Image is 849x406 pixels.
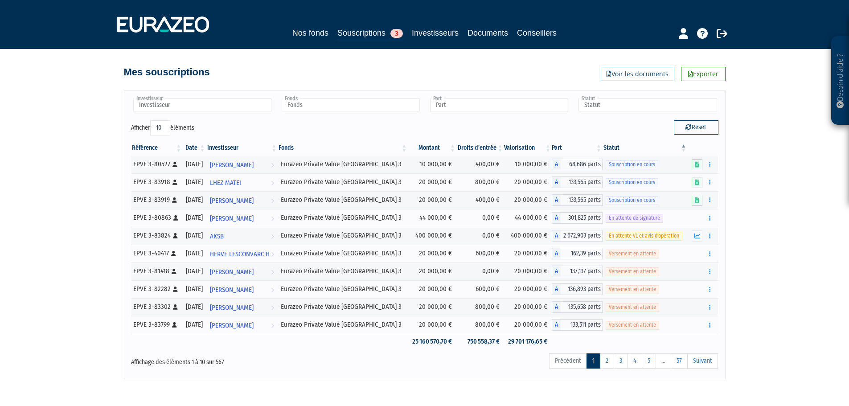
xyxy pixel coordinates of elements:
td: 44 000,00 € [408,209,456,227]
span: Versement en attente [606,285,659,294]
div: EPVE 3-83918 [133,177,180,187]
td: 400,00 € [456,156,504,173]
i: [Français] Personne physique [173,233,178,238]
span: [PERSON_NAME] [210,210,254,227]
span: AKSB [210,228,224,245]
div: A - Eurazeo Private Value Europe 3 [552,194,603,206]
td: 0,00 € [456,262,504,280]
span: 162,39 parts [561,248,603,259]
span: LHEZ MATEI [210,175,241,191]
td: 10 000,00 € [408,156,456,173]
a: [PERSON_NAME] [206,316,278,334]
td: 800,00 € [456,298,504,316]
i: [Français] Personne physique [173,287,178,292]
span: En attente VL et avis d'opération [606,232,682,240]
td: 20 000,00 € [408,316,456,334]
span: 135,658 parts [561,301,603,313]
i: Voir l'investisseur [271,264,274,280]
a: 57 [671,353,688,369]
span: Versement en attente [606,303,659,312]
td: 44 000,00 € [504,209,552,227]
span: A [552,301,561,313]
td: 20 000,00 € [408,173,456,191]
a: Voir les documents [601,67,674,81]
td: 20 000,00 € [504,298,552,316]
span: Versement en attente [606,267,659,276]
div: EPVE 3-83799 [133,320,180,329]
div: A - Eurazeo Private Value Europe 3 [552,266,603,277]
i: [Français] Personne physique [172,322,177,328]
td: 750 558,37 € [456,334,504,349]
td: 600,00 € [456,280,504,298]
span: A [552,159,561,170]
td: 0,00 € [456,209,504,227]
a: [PERSON_NAME] [206,280,278,298]
td: 20 000,00 € [504,245,552,262]
label: Afficher éléments [131,120,194,135]
span: A [552,194,561,206]
a: AKSB [206,227,278,245]
div: A - Eurazeo Private Value Europe 3 [552,283,603,295]
td: 20 000,00 € [504,262,552,280]
i: Voir l'investisseur [271,193,274,209]
span: 2 672,903 parts [561,230,603,242]
div: EPVE 3-83824 [133,231,180,240]
span: 136,893 parts [561,283,603,295]
span: Souscription en cours [606,178,658,187]
div: Eurazeo Private Value [GEOGRAPHIC_DATA] 3 [281,231,405,240]
a: HERVE LESCONVARC'H [206,245,278,262]
div: EPVE 3-40417 [133,249,180,258]
div: EPVE 3-80863 [133,213,180,222]
i: [Français] Personne physique [173,304,178,310]
div: A - Eurazeo Private Value Europe 3 [552,230,603,242]
td: 29 701 176,65 € [504,334,552,349]
th: Référence : activer pour trier la colonne par ordre croissant [131,140,183,156]
i: Voir l'investisseur [271,157,274,173]
span: HERVE LESCONVARC'H [210,246,270,262]
span: [PERSON_NAME] [210,264,254,280]
img: 1732889491-logotype_eurazeo_blanc_rvb.png [117,16,209,33]
span: [PERSON_NAME] [210,193,254,209]
div: A - Eurazeo Private Value Europe 3 [552,159,603,170]
div: [DATE] [185,320,203,329]
select: Afficheréléments [150,120,170,135]
a: 3 [614,353,628,369]
a: LHEZ MATEI [206,173,278,191]
a: Exporter [681,67,726,81]
td: 20 000,00 € [504,280,552,298]
i: Voir l'investisseur [271,282,274,298]
td: 800,00 € [456,173,504,191]
a: 5 [642,353,656,369]
td: 10 000,00 € [504,156,552,173]
p: Besoin d'aide ? [835,41,845,121]
span: 68,686 parts [561,159,603,170]
span: Souscription en cours [606,160,658,169]
span: A [552,319,561,331]
button: Reset [674,120,718,135]
div: Eurazeo Private Value [GEOGRAPHIC_DATA] 3 [281,195,405,205]
div: [DATE] [185,302,203,312]
div: [DATE] [185,231,203,240]
div: Eurazeo Private Value [GEOGRAPHIC_DATA] 3 [281,249,405,258]
a: 1 [587,353,600,369]
i: Voir l'investisseur [271,317,274,334]
td: 600,00 € [456,245,504,262]
div: [DATE] [185,267,203,276]
span: 301,825 parts [561,212,603,224]
div: EPVE 3-81418 [133,267,180,276]
div: A - Eurazeo Private Value Europe 3 [552,248,603,259]
span: [PERSON_NAME] [210,157,254,173]
a: [PERSON_NAME] [206,262,278,280]
i: [Français] Personne physique [172,180,177,185]
div: EPVE 3-82282 [133,284,180,294]
i: Voir l'investisseur [271,228,274,245]
div: Eurazeo Private Value [GEOGRAPHIC_DATA] 3 [281,284,405,294]
div: [DATE] [185,195,203,205]
th: Valorisation: activer pour trier la colonne par ordre croissant [504,140,552,156]
div: Affichage des éléments 1 à 10 sur 567 [131,353,368,367]
span: Souscription en cours [606,196,658,205]
th: Montant: activer pour trier la colonne par ordre croissant [408,140,456,156]
i: [Français] Personne physique [172,197,177,203]
div: EPVE 3-80527 [133,160,180,169]
th: Part: activer pour trier la colonne par ordre croissant [552,140,603,156]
